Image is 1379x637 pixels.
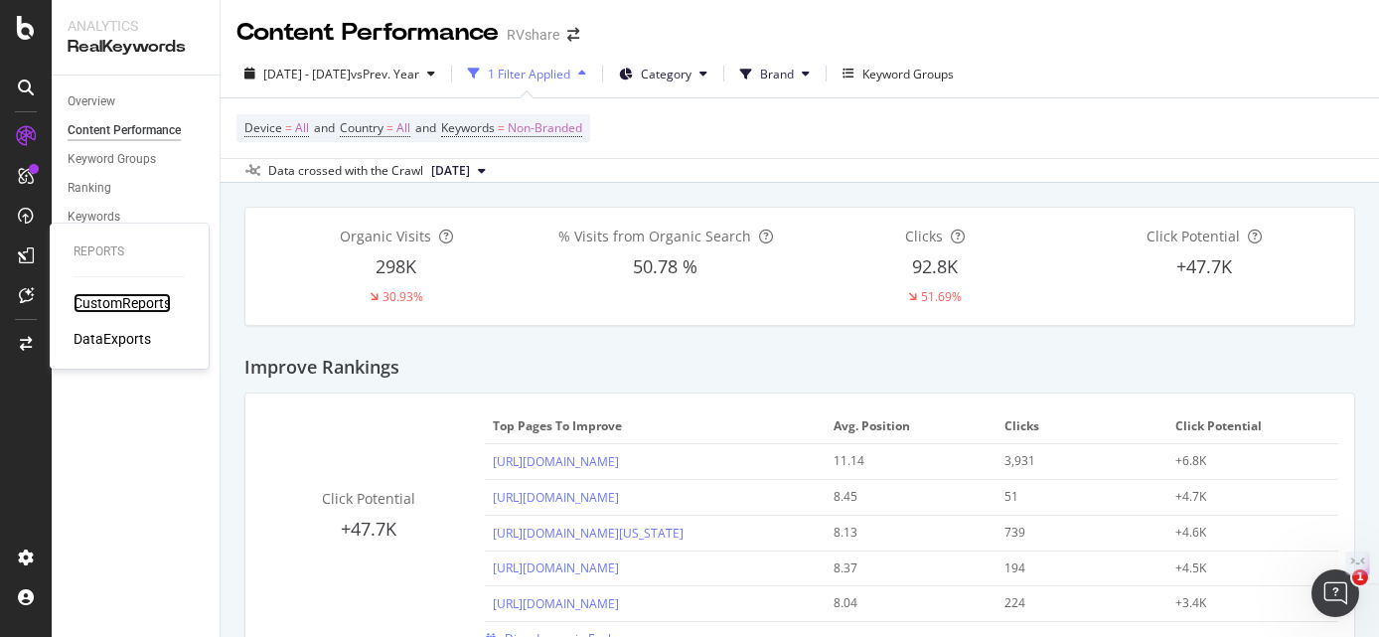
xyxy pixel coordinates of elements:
span: and [415,119,436,136]
a: DataExports [74,329,151,349]
span: % Visits from Organic Search [558,227,751,245]
span: Avg. Position [834,417,984,435]
span: Brand [760,66,794,82]
span: Clicks [1004,417,1154,435]
button: [DATE] [423,159,494,183]
div: arrow-right-arrow-left [567,28,579,42]
div: Content Performance [236,16,499,50]
div: Analytics [68,16,204,36]
div: 51 [1004,488,1144,506]
span: +47.7K [1176,254,1232,278]
div: +6.8K [1175,452,1314,470]
span: 298K [376,254,416,278]
span: 2024 Mar. 29th [431,162,470,180]
a: Ranking [68,178,206,199]
a: [URL][DOMAIN_NAME][US_STATE] [493,525,684,542]
span: Country [340,119,383,136]
span: vs Prev. Year [351,66,419,82]
div: RVshare [507,25,559,45]
span: Clicks [905,227,943,245]
div: Keyword Groups [68,149,156,170]
h2: Improve Rankings [244,358,399,378]
span: Click Potential [1147,227,1240,245]
div: 3,931 [1004,452,1144,470]
div: 8.45 [834,488,973,506]
span: Organic Visits [340,227,431,245]
div: 739 [1004,524,1144,542]
div: 11.14 [834,452,973,470]
div: 8.37 [834,559,973,577]
div: +4.7K [1175,488,1314,506]
button: [DATE] - [DATE]vsPrev. Year [236,58,443,89]
span: [DATE] - [DATE] [263,66,351,82]
span: = [285,119,292,136]
div: RealKeywords [68,36,204,59]
div: 8.04 [834,594,973,612]
div: Reports [74,243,185,260]
a: CustomReports [74,293,171,313]
div: 8.13 [834,524,973,542]
span: Device [244,119,282,136]
a: Content Performance [68,120,206,141]
button: Keyword Groups [835,58,962,89]
div: 51.69% [921,288,962,305]
a: Overview [68,91,206,112]
span: and [314,119,335,136]
span: +47.7K [341,517,396,541]
button: 1 Filter Applied [460,58,594,89]
div: Content Performance [68,120,181,141]
a: Keyword Groups [68,149,206,170]
div: 1 Filter Applied [488,66,570,82]
span: 92.8K [912,254,958,278]
a: [URL][DOMAIN_NAME] [493,453,619,470]
span: All [295,114,309,142]
span: Category [641,66,691,82]
div: 30.93% [383,288,423,305]
iframe: Intercom live chat [1311,569,1359,617]
a: [URL][DOMAIN_NAME] [493,595,619,612]
button: Category [611,58,715,89]
div: Keyword Groups [862,66,954,82]
div: Keywords [68,207,120,228]
div: Data crossed with the Crawl [268,162,423,180]
button: Brand [732,58,818,89]
a: Keywords [68,207,206,228]
span: All [396,114,410,142]
span: = [386,119,393,136]
div: +3.4K [1175,594,1314,612]
div: 224 [1004,594,1144,612]
span: Non-Branded [508,114,582,142]
div: +4.5K [1175,559,1314,577]
span: = [498,119,505,136]
span: 50.78 % [633,254,697,278]
a: [URL][DOMAIN_NAME] [493,489,619,506]
div: Ranking [68,178,111,199]
span: Click Potential [322,489,415,508]
div: Overview [68,91,115,112]
a: [URL][DOMAIN_NAME] [493,559,619,576]
div: +4.6K [1175,524,1314,542]
span: Keywords [441,119,495,136]
div: 194 [1004,559,1144,577]
span: Top pages to improve [493,417,814,435]
span: Click Potential [1175,417,1325,435]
